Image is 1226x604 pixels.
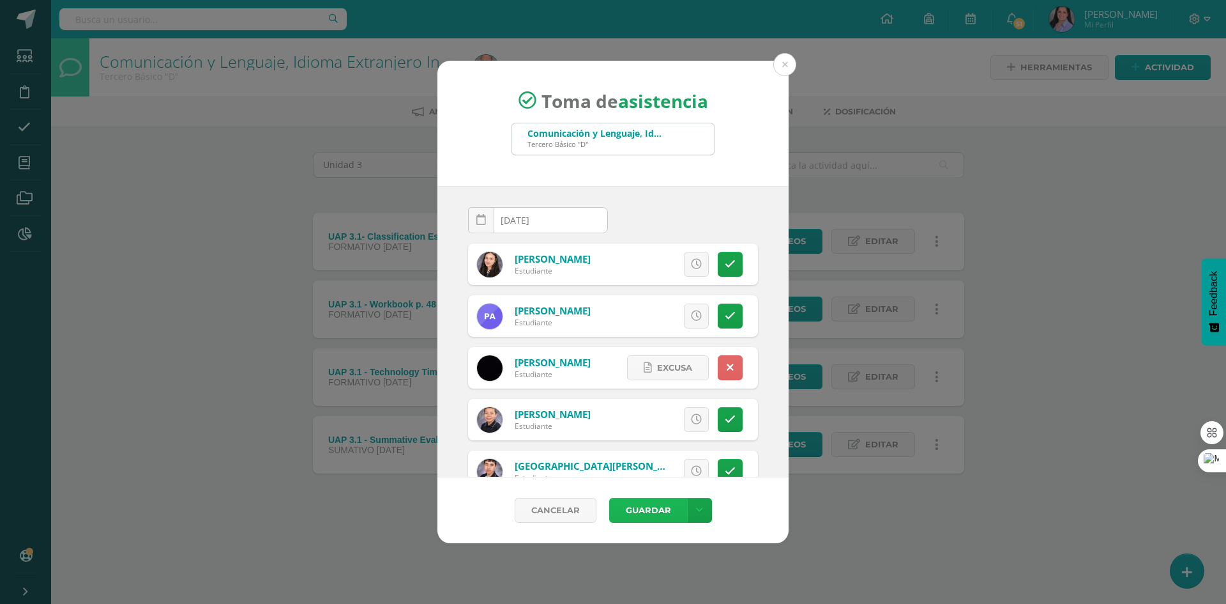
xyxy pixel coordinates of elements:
[515,317,591,328] div: Estudiante
[515,252,591,265] a: [PERSON_NAME]
[627,355,709,380] a: Excusa
[515,421,591,431] div: Estudiante
[618,88,708,112] strong: asistencia
[515,369,591,380] div: Estudiante
[1208,271,1220,316] span: Feedback
[527,139,662,149] div: Tercero Básico "D"
[541,88,708,112] span: Toma de
[477,355,503,381] img: a195c513ee2c67c6f39de344566f267e.png
[477,407,503,433] img: 415984d11082f0be8244a327f5c9da5c.png
[515,472,668,483] div: Estudiante
[477,304,503,329] img: 33d3253418f4623e6b3e9d7272d5563e.png
[527,127,662,139] div: Comunicación y Lenguaje, Idioma Extranjero Inglés
[657,356,692,380] span: Excusa
[477,459,503,484] img: 853cb1788cc2588d319d72cdc1adae18.png
[515,356,591,369] a: [PERSON_NAME]
[773,53,796,76] button: Close (Esc)
[469,208,607,233] input: Fecha de Inasistencia
[515,265,591,276] div: Estudiante
[511,123,715,155] input: Busca un grado o sección aquí...
[477,252,503,277] img: dfae40ae56e2ee06c4f12e1137f6d227.png
[515,460,688,472] a: [GEOGRAPHIC_DATA][PERSON_NAME]
[609,498,687,523] button: Guardar
[1202,258,1226,345] button: Feedback - Mostrar encuesta
[515,408,591,421] a: [PERSON_NAME]
[515,498,596,523] a: Cancelar
[515,304,591,317] a: [PERSON_NAME]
